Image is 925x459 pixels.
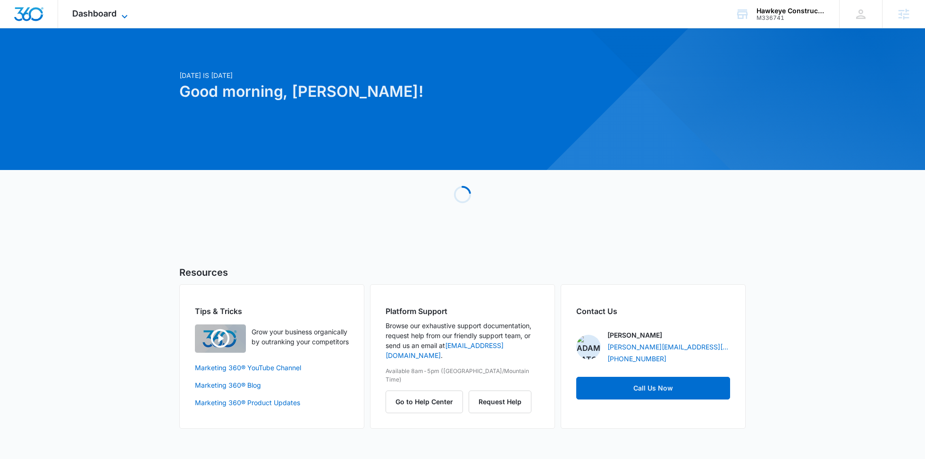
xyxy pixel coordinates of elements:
p: Available 8am-5pm ([GEOGRAPHIC_DATA]/Mountain Time) [386,367,539,384]
p: [DATE] is [DATE] [179,70,553,80]
p: Browse our exhaustive support documentation, request help from our friendly support team, or send... [386,321,539,360]
img: Quick Overview Video [195,324,246,353]
a: Marketing 360® YouTube Channel [195,363,349,373]
a: Request Help [469,398,531,406]
div: account id [757,15,825,21]
h2: Platform Support [386,306,539,317]
p: Grow your business organically by outranking your competitors [252,327,349,347]
a: [PERSON_NAME][EMAIL_ADDRESS][PERSON_NAME][DOMAIN_NAME] [607,342,730,352]
h2: Tips & Tricks [195,306,349,317]
h2: Contact Us [576,306,730,317]
span: Dashboard [72,8,117,18]
a: Marketing 360® Blog [195,380,349,390]
button: Go to Help Center [386,391,463,413]
h5: Resources [179,265,746,280]
img: Adam Eaton [576,335,601,359]
h1: Good morning, [PERSON_NAME]! [179,80,553,103]
div: account name [757,7,825,15]
a: Go to Help Center [386,398,469,406]
a: Marketing 360® Product Updates [195,398,349,408]
button: Request Help [469,391,531,413]
a: [PHONE_NUMBER] [607,354,666,364]
p: [PERSON_NAME] [607,330,662,340]
a: Call Us Now [576,377,730,399]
